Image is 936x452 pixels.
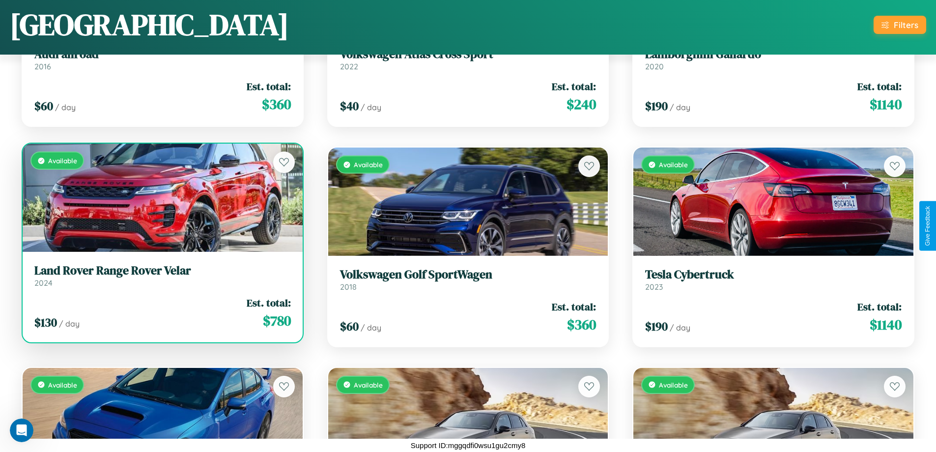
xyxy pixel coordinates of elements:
[645,47,902,71] a: Lamborghini Gallardo2020
[670,102,690,112] span: / day
[874,16,926,34] button: Filters
[34,47,291,61] h3: Audi allroad
[340,47,596,71] a: Volkswagen Atlas Cross Sport2022
[645,47,902,61] h3: Lamborghini Gallardo
[48,381,77,389] span: Available
[670,323,690,332] span: / day
[340,98,359,114] span: $ 40
[34,314,57,331] span: $ 130
[645,98,668,114] span: $ 190
[59,319,80,329] span: / day
[645,282,663,292] span: 2023
[894,20,918,30] div: Filters
[870,94,902,114] span: $ 1140
[34,61,51,71] span: 2016
[411,439,525,452] p: Support ID: mggqdfi0wsu1gu2cmy8
[340,61,358,71] span: 2022
[567,315,596,334] span: $ 360
[361,102,381,112] span: / day
[659,160,688,169] span: Available
[552,300,596,314] span: Est. total:
[262,94,291,114] span: $ 360
[567,94,596,114] span: $ 240
[48,156,77,165] span: Available
[247,79,291,93] span: Est. total:
[354,381,383,389] span: Available
[340,318,359,334] span: $ 60
[857,300,902,314] span: Est. total:
[34,264,291,278] h3: Land Rover Range Rover Velar
[361,323,381,332] span: / day
[340,47,596,61] h3: Volkswagen Atlas Cross Sport
[10,4,289,45] h1: [GEOGRAPHIC_DATA]
[924,206,931,246] div: Give Feedback
[870,315,902,334] span: $ 1140
[645,318,668,334] span: $ 190
[857,79,902,93] span: Est. total:
[659,381,688,389] span: Available
[340,268,596,282] h3: Volkswagen Golf SportWagen
[34,264,291,288] a: Land Rover Range Rover Velar2024
[645,61,664,71] span: 2020
[34,98,53,114] span: $ 60
[34,47,291,71] a: Audi allroad2016
[645,268,902,292] a: Tesla Cybertruck2023
[645,268,902,282] h3: Tesla Cybertruck
[340,268,596,292] a: Volkswagen Golf SportWagen2018
[263,311,291,331] span: $ 780
[552,79,596,93] span: Est. total:
[55,102,76,112] span: / day
[34,278,53,288] span: 2024
[247,296,291,310] span: Est. total:
[340,282,357,292] span: 2018
[10,419,33,442] iframe: Intercom live chat
[354,160,383,169] span: Available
